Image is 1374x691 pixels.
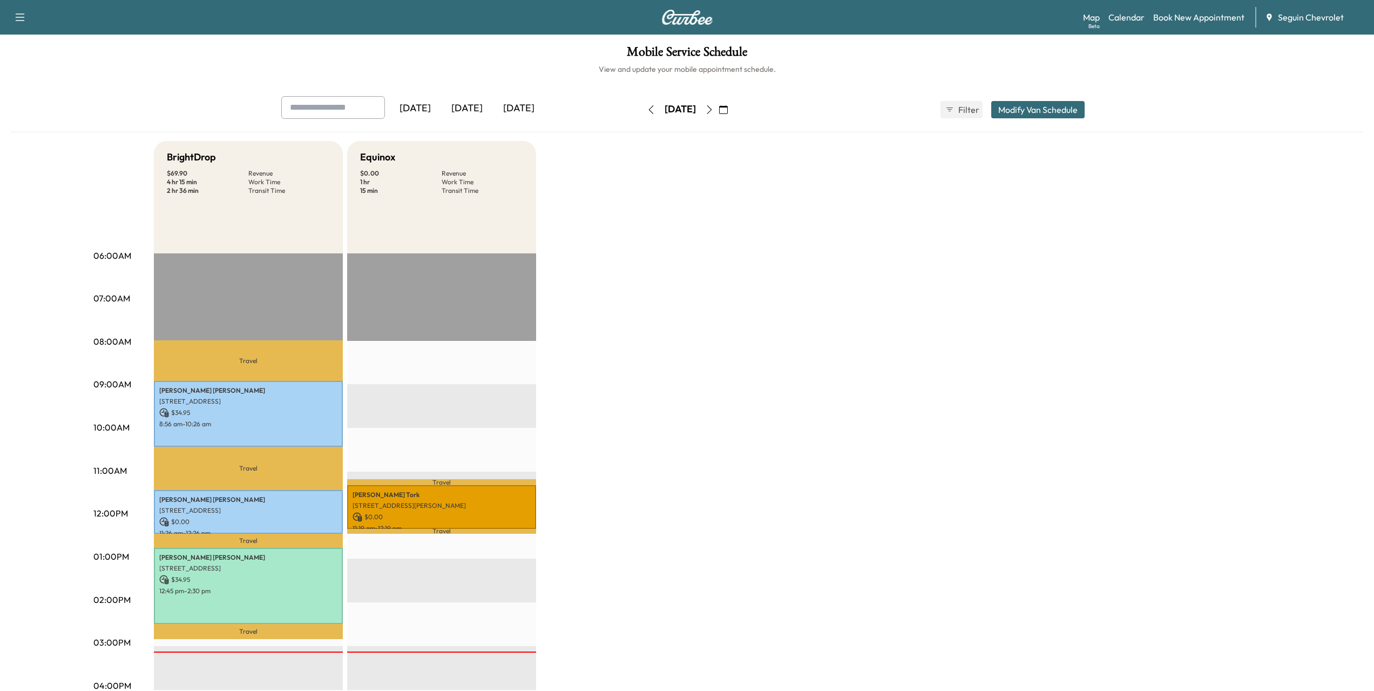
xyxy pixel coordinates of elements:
[940,101,983,118] button: Filter
[159,506,337,515] p: [STREET_ADDRESS]
[360,150,395,165] h5: Equinox
[159,495,337,504] p: [PERSON_NAME] [PERSON_NAME]
[661,10,713,25] img: Curbee Logo
[353,501,531,510] p: [STREET_ADDRESS][PERSON_NAME]
[248,186,330,195] p: Transit Time
[11,64,1363,75] h6: View and update your mobile appointment schedule.
[1278,11,1344,24] span: Seguin Chevrolet
[154,340,343,381] p: Travel
[360,186,442,195] p: 15 min
[360,169,442,178] p: $ 0.00
[11,45,1363,64] h1: Mobile Service Schedule
[159,386,337,395] p: [PERSON_NAME] [PERSON_NAME]
[159,397,337,406] p: [STREET_ADDRESS]
[159,408,337,418] p: $ 34.95
[93,593,131,606] p: 02:00PM
[93,464,127,477] p: 11:00AM
[991,101,1085,118] button: Modify Van Schedule
[353,524,531,533] p: 11:19 am - 12:19 pm
[93,421,130,434] p: 10:00AM
[159,575,337,585] p: $ 34.95
[159,420,337,428] p: 8:56 am - 10:26 am
[159,517,337,527] p: $ 0.00
[154,447,343,491] p: Travel
[442,169,523,178] p: Revenue
[93,507,128,520] p: 12:00PM
[167,150,216,165] h5: BrightDrop
[93,636,131,649] p: 03:00PM
[167,169,248,178] p: $ 69.90
[441,96,493,121] div: [DATE]
[442,178,523,186] p: Work Time
[1108,11,1145,24] a: Calendar
[93,249,131,262] p: 06:00AM
[93,378,131,391] p: 09:00AM
[493,96,545,121] div: [DATE]
[159,564,337,573] p: [STREET_ADDRESS]
[167,178,248,186] p: 4 hr 15 min
[93,550,129,563] p: 01:00PM
[159,587,337,595] p: 12:45 pm - 2:30 pm
[93,335,131,348] p: 08:00AM
[154,534,343,548] p: Travel
[389,96,441,121] div: [DATE]
[159,553,337,562] p: [PERSON_NAME] [PERSON_NAME]
[248,169,330,178] p: Revenue
[347,529,536,534] p: Travel
[159,529,337,538] p: 11:26 am - 12:26 pm
[353,512,531,522] p: $ 0.00
[353,491,531,499] p: [PERSON_NAME] Tork
[1088,22,1100,30] div: Beta
[360,178,442,186] p: 1 hr
[665,103,696,116] div: [DATE]
[1083,11,1100,24] a: MapBeta
[154,624,343,639] p: Travel
[248,178,330,186] p: Work Time
[1153,11,1244,24] a: Book New Appointment
[93,292,130,305] p: 07:00AM
[958,103,978,116] span: Filter
[347,479,536,485] p: Travel
[167,186,248,195] p: 2 hr 36 min
[442,186,523,195] p: Transit Time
